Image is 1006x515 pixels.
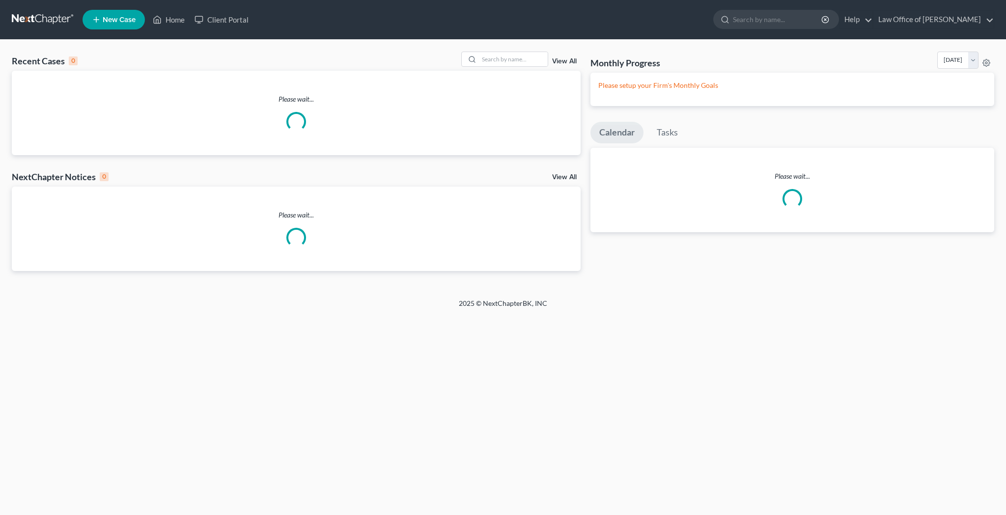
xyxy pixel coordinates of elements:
div: 0 [100,172,109,181]
div: 2025 © NextChapterBK, INC [223,298,783,316]
a: Client Portal [190,11,253,28]
span: New Case [103,16,136,24]
a: Law Office of [PERSON_NAME] [873,11,994,28]
p: Please wait... [590,171,994,181]
div: Recent Cases [12,55,78,67]
p: Please wait... [12,210,581,220]
a: Tasks [648,122,687,143]
p: Please wait... [12,94,581,104]
div: 0 [69,56,78,65]
a: Home [148,11,190,28]
a: View All [552,174,577,181]
input: Search by name... [733,10,823,28]
h3: Monthly Progress [590,57,660,69]
input: Search by name... [479,52,548,66]
a: Calendar [590,122,643,143]
p: Please setup your Firm's Monthly Goals [598,81,986,90]
a: Help [839,11,872,28]
div: NextChapter Notices [12,171,109,183]
a: View All [552,58,577,65]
